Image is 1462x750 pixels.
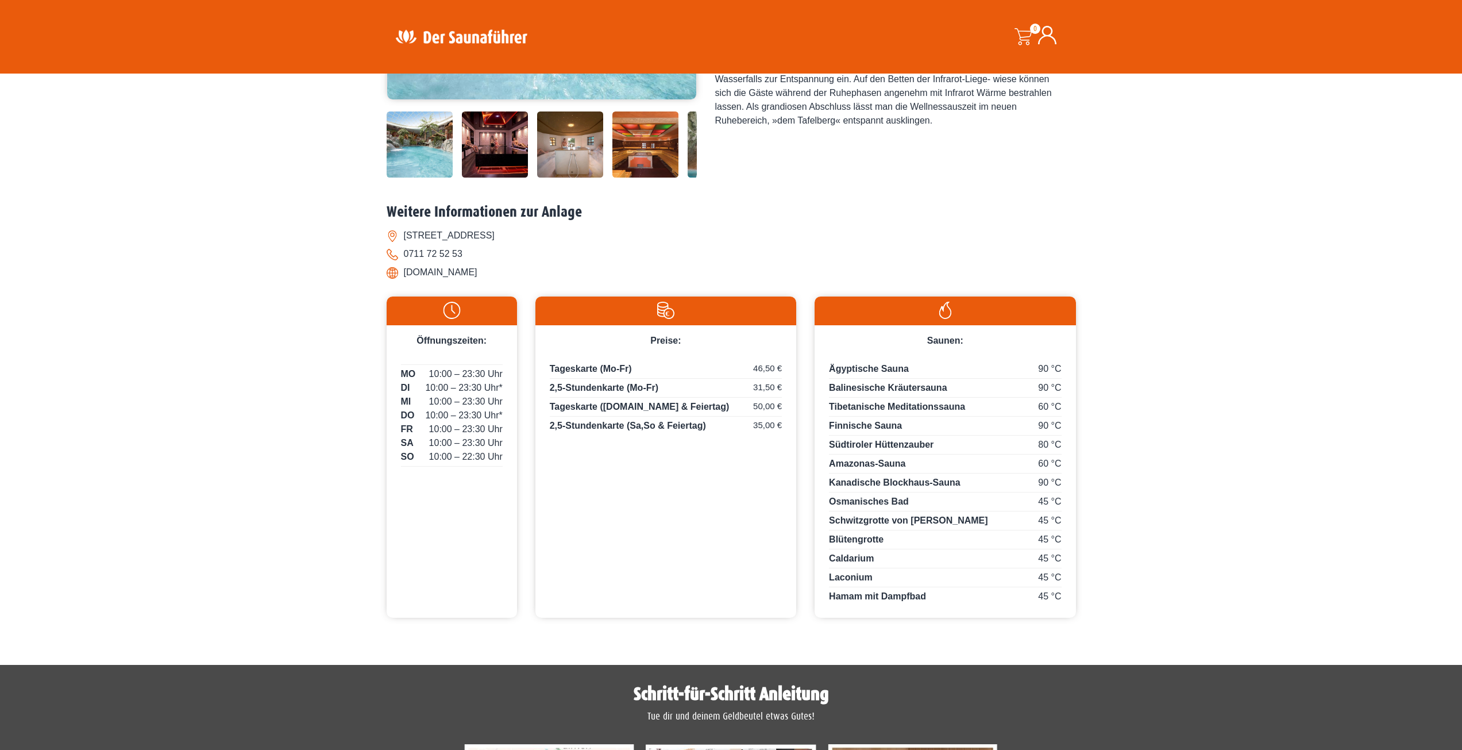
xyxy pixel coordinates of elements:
span: FR [401,422,413,436]
span: Südtiroler Hüttenzauber [829,440,933,449]
li: [DOMAIN_NAME] [387,263,1076,282]
span: Laconium [829,572,873,582]
span: 45 °C [1038,590,1061,603]
span: Schwitzgrotte von [PERSON_NAME] [829,516,987,525]
span: Kanadische Blockhaus-Sauna [829,478,960,487]
span: 45 °C [1038,552,1061,566]
span: 60 °C [1038,457,1061,471]
img: Preise-weiss.svg [541,302,790,319]
span: 0 [1030,24,1040,34]
h2: Weitere Informationen zur Anlage [387,203,1076,221]
span: 10:00 – 23:30 Uhr [429,436,503,450]
span: DI [401,381,410,395]
span: SO [401,450,414,464]
span: 46,50 € [753,362,782,375]
span: 10:00 – 22:30 Uhr [429,450,503,464]
span: 45 °C [1038,514,1061,528]
img: Flamme-weiss.svg [820,302,1070,319]
span: 50,00 € [753,400,782,413]
span: Osmanisches Bad [829,497,909,506]
p: 2,5-Stundenkarte (Sa,So & Feiertag) [550,419,782,433]
span: Hamam mit Dampfbad [829,591,926,601]
span: 90 °C [1038,362,1061,376]
span: Saunen: [927,336,963,345]
span: Blütengrotte [829,534,884,544]
span: 45 °C [1038,495,1061,509]
span: 80 °C [1038,438,1061,452]
li: 0711 72 52 53 [387,245,1076,263]
span: MI [401,395,411,409]
p: Tageskarte (Mo-Fr) [550,362,782,379]
p: 2,5-Stundenkarte (Mo-Fr) [550,381,782,398]
span: Tibetanische Meditationssauna [829,402,965,411]
span: 31,50 € [753,381,782,394]
span: Finnische Sauna [829,421,902,430]
span: 10:00 – 23:30 Uhr [429,367,503,381]
span: Ägyptische Sauna [829,364,909,374]
span: DO [401,409,415,422]
span: MO [401,367,416,381]
span: Preise: [650,336,681,345]
p: Tageskarte ([DOMAIN_NAME] & Feiertag) [550,400,782,417]
span: 60 °C [1038,400,1061,414]
span: 90 °C [1038,419,1061,433]
span: 10:00 – 23:30 Uhr* [425,381,502,395]
span: 10:00 – 23:30 Uhr* [425,409,502,422]
span: Amazonas-Sauna [829,459,905,468]
p: Tue dir und deinem Geldbeutel etwas Gutes! [392,709,1070,724]
h1: Schritt-für-Schritt Anleitung [392,685,1070,703]
span: 90 °C [1038,381,1061,395]
span: 45 °C [1038,533,1061,547]
img: Uhr-weiss.svg [392,302,511,319]
li: [STREET_ADDRESS] [387,226,1076,245]
span: 10:00 – 23:30 Uhr [429,395,503,409]
span: 35,00 € [753,419,782,432]
span: 90 °C [1038,476,1061,490]
span: SA [401,436,414,450]
span: Öffnungszeiten: [416,336,487,345]
span: Caldarium [829,553,874,563]
span: Balinesische Kräutersauna [829,383,947,393]
span: 10:00 – 23:30 Uhr [429,422,503,436]
span: 45 °C [1038,571,1061,584]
